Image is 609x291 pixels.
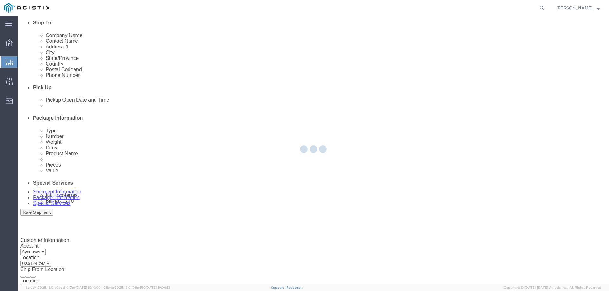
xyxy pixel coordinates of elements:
[504,285,601,290] span: Copyright © [DATE]-[DATE] Agistix Inc., All Rights Reserved
[146,286,170,289] span: [DATE] 10:06:13
[556,4,593,11] span: Billy Lo
[271,286,287,289] a: Support
[76,286,101,289] span: [DATE] 10:10:00
[4,3,49,13] img: logo
[25,286,101,289] span: Server: 2025.18.0-a0edd1917ac
[103,286,170,289] span: Client: 2025.18.0-198a450
[556,4,600,12] button: [PERSON_NAME]
[286,286,303,289] a: Feedback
